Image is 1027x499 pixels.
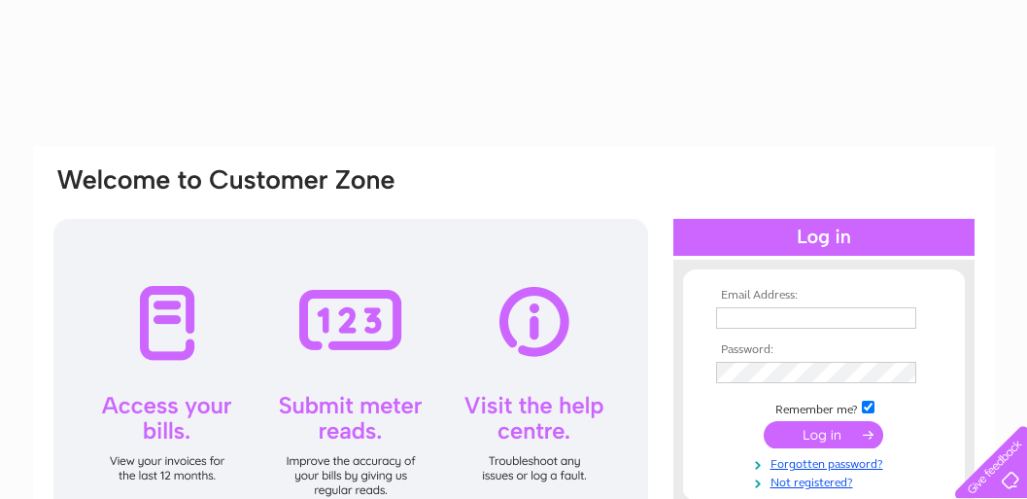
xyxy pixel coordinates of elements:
[764,421,883,448] input: Submit
[716,472,937,490] a: Not registered?
[711,289,937,303] th: Email Address:
[711,398,937,417] td: Remember me?
[711,343,937,357] th: Password:
[716,453,937,472] a: Forgotten password?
